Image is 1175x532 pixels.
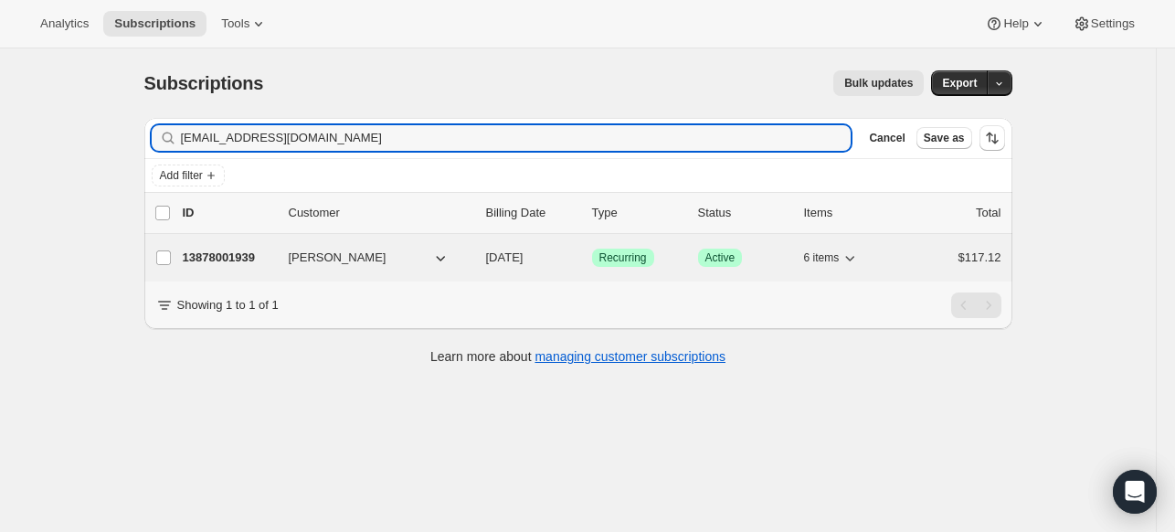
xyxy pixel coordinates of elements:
button: Cancel [862,127,912,149]
button: [PERSON_NAME] [278,243,460,272]
button: Bulk updates [833,70,924,96]
button: Save as [916,127,972,149]
span: Subscriptions [144,73,264,93]
p: Total [976,204,1000,222]
span: Recurring [599,250,647,265]
p: Showing 1 to 1 of 1 [177,296,279,314]
div: 13878001939[PERSON_NAME][DATE]SuccessRecurringSuccessActive6 items$117.12 [183,245,1001,271]
span: Add filter [160,168,203,183]
button: Add filter [152,165,225,186]
span: Analytics [40,16,89,31]
button: Tools [210,11,279,37]
nav: Pagination [951,293,1001,318]
div: Open Intercom Messenger [1113,470,1157,514]
div: Type [592,204,683,222]
a: managing customer subscriptions [535,349,725,364]
p: Billing Date [486,204,577,222]
span: Subscriptions [114,16,196,31]
button: Export [931,70,988,96]
p: Learn more about [430,347,725,366]
button: 6 items [804,245,860,271]
span: Cancel [869,131,905,145]
p: 13878001939 [183,249,274,267]
span: [DATE] [486,250,524,264]
button: Sort the results [979,125,1005,151]
button: Analytics [29,11,100,37]
button: Settings [1062,11,1146,37]
span: Help [1003,16,1028,31]
span: Tools [221,16,249,31]
p: Status [698,204,789,222]
span: Active [705,250,736,265]
span: $117.12 [958,250,1001,264]
input: Filter subscribers [181,125,852,151]
span: 6 items [804,250,840,265]
button: Subscriptions [103,11,206,37]
span: Settings [1091,16,1135,31]
p: Customer [289,204,471,222]
div: IDCustomerBilling DateTypeStatusItemsTotal [183,204,1001,222]
div: Items [804,204,895,222]
p: ID [183,204,274,222]
button: Help [974,11,1057,37]
span: [PERSON_NAME] [289,249,386,267]
span: Bulk updates [844,76,913,90]
span: Export [942,76,977,90]
span: Save as [924,131,965,145]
